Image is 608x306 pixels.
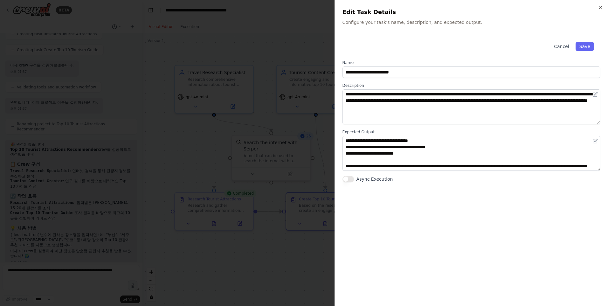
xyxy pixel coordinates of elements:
[550,42,573,51] button: Cancel
[342,83,600,88] label: Description
[342,8,600,17] h2: Edit Task Details
[591,91,599,98] button: Open in editor
[591,137,599,145] button: Open in editor
[356,176,393,182] label: Async Execution
[342,60,600,65] label: Name
[342,19,600,25] p: Configure your task's name, description, and expected output.
[342,129,600,135] label: Expected Output
[576,42,594,51] button: Save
